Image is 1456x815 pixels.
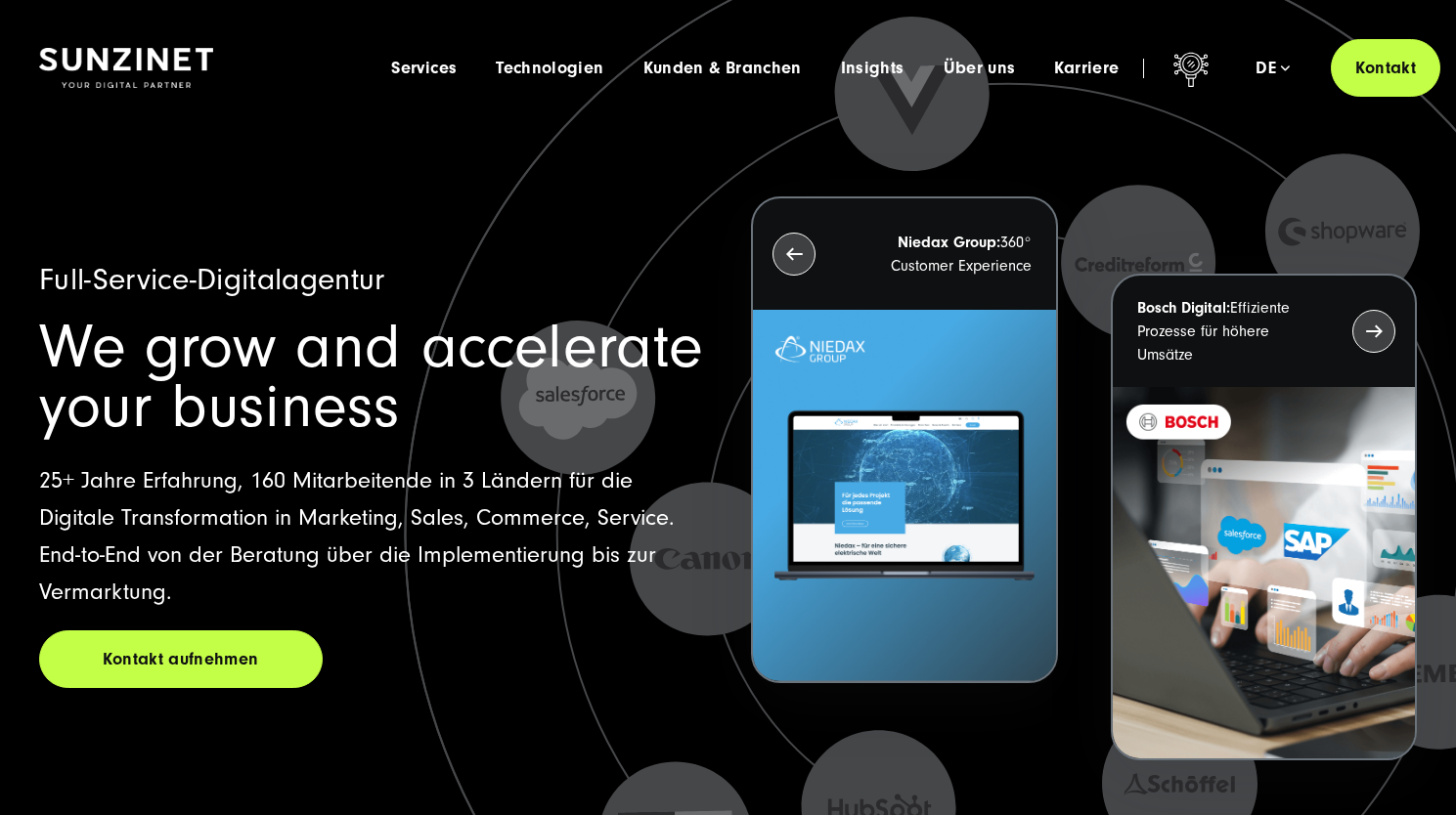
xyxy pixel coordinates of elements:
strong: Niedax Group: [898,234,1000,251]
img: Letztes Projekt von Niedax. Ein Laptop auf dem die Niedax Website geöffnet ist, auf blauem Hinter... [753,310,1055,681]
button: Niedax Group:360° Customer Experience Letztes Projekt von Niedax. Ein Laptop auf dem die Niedax W... [751,196,1057,683]
p: Effiziente Prozesse für höhere Umsätze [1137,296,1317,366]
p: 25+ Jahre Erfahrung, 160 Mitarbeitende in 3 Ländern für die Digitale Transformation in Marketing,... [39,462,705,611]
a: Über uns [944,59,1016,78]
a: Insights [841,59,904,78]
a: Kontakt aufnehmen [39,630,323,688]
strong: Bosch Digital: [1137,299,1230,317]
img: SUNZINET Full Service Digital Agentur [39,48,213,89]
a: Kunden & Branchen [643,59,802,78]
span: We grow and accelerate your business [39,312,703,442]
div: de [1256,59,1290,78]
img: BOSCH - Kundeprojekt - Digital Transformation Agentur SUNZINET [1113,387,1415,758]
a: Technologien [496,59,603,78]
button: Bosch Digital:Effiziente Prozesse für höhere Umsätze BOSCH - Kundeprojekt - Digital Transformatio... [1111,274,1417,760]
a: Kontakt [1331,39,1440,97]
a: Karriere [1054,59,1119,78]
span: Full-Service-Digitalagentur [39,262,385,297]
p: 360° Customer Experience [851,231,1031,278]
a: Services [391,59,457,78]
